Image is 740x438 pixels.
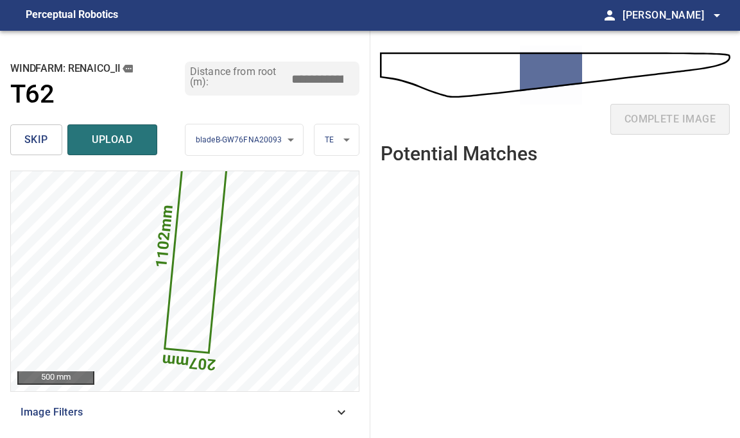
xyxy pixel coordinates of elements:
[381,143,537,164] h2: Potential Matches
[325,135,334,144] span: TE
[623,6,725,24] span: [PERSON_NAME]
[190,67,290,87] label: Distance from root (m):
[185,124,303,156] div: bladeB-GW76FNA20093
[82,131,143,149] span: upload
[10,62,185,76] h2: windfarm: Renaico_II
[10,80,54,110] h1: T62
[26,5,118,26] figcaption: Perceptual Robotics
[617,3,725,28] button: [PERSON_NAME]
[602,8,617,23] span: person
[709,8,725,23] span: arrow_drop_down
[21,405,334,420] span: Image Filters
[10,397,359,428] div: Image Filters
[162,351,217,374] text: 207mm
[10,124,62,155] button: skip
[24,131,48,149] span: skip
[67,124,157,155] button: upload
[196,135,282,144] span: bladeB-GW76FNA20093
[314,124,359,156] div: TE
[153,204,176,268] text: 1102mm
[121,62,135,76] button: copy message details
[10,80,185,110] a: T62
